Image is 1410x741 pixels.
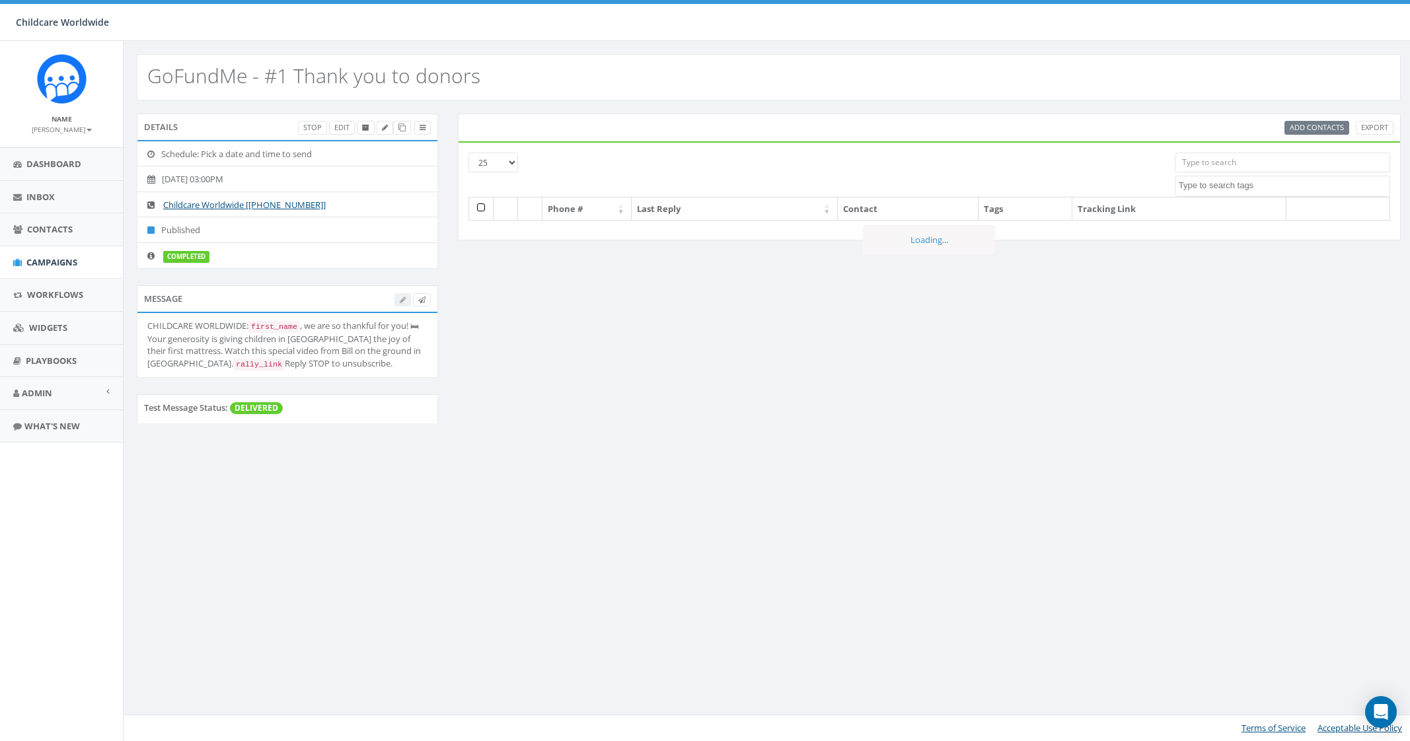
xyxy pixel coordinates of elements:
span: Campaigns [26,256,77,268]
i: Schedule: Pick a date and time to send [147,150,161,159]
div: Open Intercom Messenger [1365,696,1397,728]
a: Childcare Worldwide [[PHONE_NUMBER]] [163,199,326,211]
span: What's New [24,420,80,432]
li: [DATE] 03:00PM [137,166,437,192]
li: Published [137,217,437,243]
span: Childcare Worldwide [16,16,109,28]
span: Admin [22,387,52,399]
span: Widgets [29,322,67,334]
span: Inbox [26,191,55,203]
span: Workflows [27,289,83,300]
span: Edit Campaign Title [382,122,388,132]
div: Details [137,114,438,140]
a: [PERSON_NAME] [32,123,92,135]
a: Edit [329,121,355,135]
label: Test Message Status: [144,402,228,414]
code: rally_link [233,359,285,370]
code: first_name [248,321,300,333]
span: Send Test Message [418,295,426,304]
th: Tags [979,197,1072,221]
span: Dashboard [26,158,81,170]
img: Rally_Corp_Icon.png [37,54,87,104]
div: Loading... [863,225,995,255]
span: Contacts [27,223,73,235]
th: Tracking Link [1072,197,1286,221]
a: Stop [298,121,327,135]
span: Playbooks [26,355,77,367]
div: CHILDCARE WORLDWIDE: , we are so thankful for you! 🛏 Your generosity is giving children in [GEOGR... [147,320,427,370]
span: Clone Campaign [398,122,406,132]
div: Message [137,285,438,312]
span: DELIVERED [230,402,283,414]
th: Phone # [542,197,632,221]
li: Schedule: Pick a date and time to send [137,141,437,167]
textarea: Search [1179,180,1390,192]
h2: GoFundMe - #1 Thank you to donors [147,65,480,87]
label: completed [163,251,209,263]
small: [PERSON_NAME] [32,125,92,134]
a: Acceptable Use Policy [1317,722,1402,734]
i: Published [147,226,161,234]
a: Terms of Service [1242,722,1306,734]
span: Archive Campaign [362,122,369,132]
th: Contact [838,197,979,221]
input: Type to search [1175,153,1390,172]
a: Export [1356,121,1393,135]
small: Name [52,114,72,123]
th: Last Reply [632,197,838,221]
span: View Campaign Delivery Statistics [420,122,426,132]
